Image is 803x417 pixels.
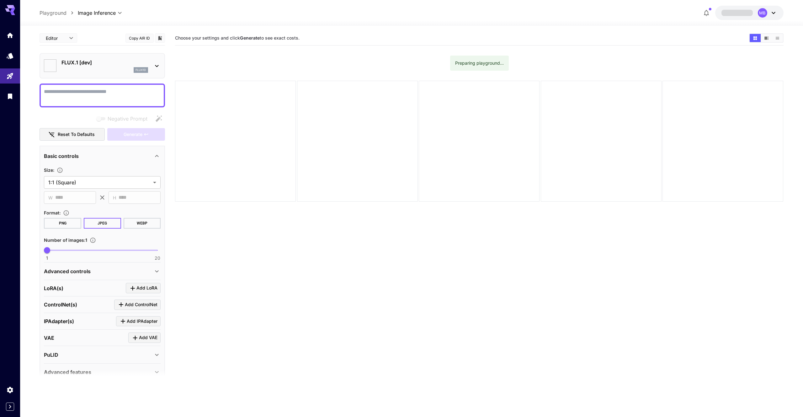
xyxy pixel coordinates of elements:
[44,210,61,215] span: Format :
[127,317,157,325] span: Add IPAdapter
[44,218,81,229] button: PNG
[139,334,157,342] span: Add VAE
[758,8,767,18] div: MB
[108,115,147,122] span: Negative Prompt
[6,31,14,39] div: Home
[61,210,72,216] button: Choose the file format for the output image.
[46,35,65,41] span: Editor
[78,9,116,17] span: Image Inference
[54,167,66,173] button: Adjust the dimensions of the generated image by specifying its width and height in pixels, or sel...
[44,368,91,376] p: Advanced features
[44,268,91,275] p: Advanced controls
[44,317,74,325] p: IPAdapter(s)
[136,68,146,72] p: flux1d
[761,34,772,42] button: Show media in video view
[136,284,157,292] span: Add LoRA
[44,347,161,362] div: PuLID
[455,57,504,69] div: Preparing playground...
[44,284,63,292] p: LoRA(s)
[48,179,151,186] span: 1:1 (Square)
[40,128,105,141] button: Reset to defaults
[6,52,14,60] div: Models
[44,264,161,279] div: Advanced controls
[116,316,161,327] button: Click to add IPAdapter
[40,9,78,17] nav: breadcrumb
[44,351,58,359] p: PuLID
[125,34,154,43] button: Copy AIR ID
[44,365,161,380] div: Advanced features
[44,334,54,342] p: VAE
[44,237,87,243] span: Number of images : 1
[6,92,14,100] div: Library
[61,59,148,66] p: FLUX.1 [dev]
[46,255,48,261] span: 1
[749,33,784,43] div: Show media in grid viewShow media in video viewShow media in list view
[128,333,161,343] button: Click to add VAE
[87,237,98,243] button: Specify how many images to generate in a single request. Each image generation will be charged se...
[95,115,152,122] span: Negative prompts are not compatible with the selected model.
[157,34,163,42] button: Add to library
[44,301,77,308] p: ControlNet(s)
[124,218,161,229] button: WEBP
[750,34,761,42] button: Show media in grid view
[44,167,54,173] span: Size :
[114,300,161,310] button: Click to add ControlNet
[44,56,161,75] div: FLUX.1 [dev]flux1d
[44,149,161,164] div: Basic controls
[240,35,260,41] b: Generate
[715,6,784,20] button: MB
[84,218,121,229] button: JPEG
[6,72,14,80] div: Playground
[44,152,79,160] p: Basic controls
[48,194,53,201] span: W
[175,35,300,41] span: Choose your settings and click to see exact costs.
[40,9,66,17] a: Playground
[125,301,157,309] span: Add ControlNet
[772,34,783,42] button: Show media in list view
[6,403,14,411] button: Expand sidebar
[6,386,14,394] div: Settings
[155,255,160,261] span: 20
[113,194,116,201] span: H
[126,283,161,293] button: Click to add LoRA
